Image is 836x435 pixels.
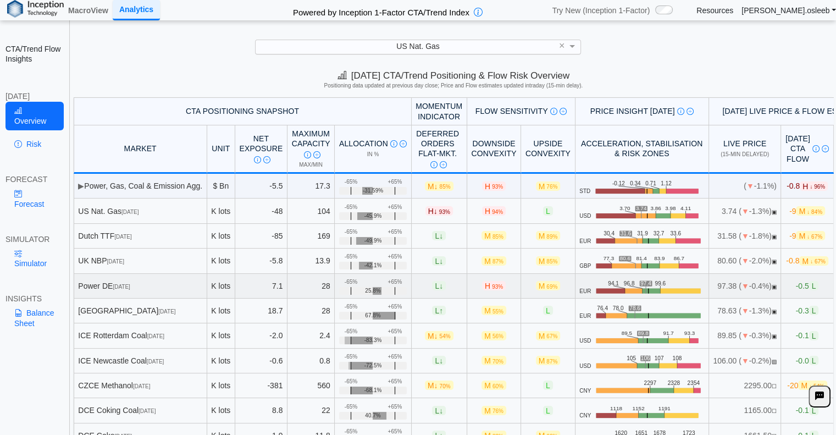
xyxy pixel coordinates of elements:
span: 55% [492,309,503,315]
td: K lots [207,349,235,373]
span: ↑ [439,306,443,315]
h2: CTA/Trend Flow Insights [5,44,64,64]
span: L [543,406,553,415]
span: H [482,206,506,216]
text: 30.4 [604,230,614,236]
div: +65% [387,229,402,235]
td: 560 [287,373,335,398]
td: K lots [207,249,235,273]
text: 93.3 [686,330,697,336]
div: Deferred Orders FLAT-MKT. [416,129,459,169]
td: -381 [235,373,287,398]
a: Risk [5,135,64,153]
div: +65% [387,328,402,335]
span: STD [579,188,590,195]
div: -65% [345,179,357,185]
span: [DATE] [114,234,131,240]
td: -5.5 [235,174,287,199]
td: K lots [207,299,235,323]
span: 70% [492,359,503,365]
div: ICE Newcastle Coal [78,356,202,366]
td: 80.60 ( -2.0%) [709,249,782,273]
span: ▼ [741,356,749,365]
text: 97.4 [640,280,651,287]
img: Read More [822,145,829,152]
div: Power DE [78,281,202,291]
span: 67.8% [365,312,380,319]
text: 96.8 [624,280,635,287]
span: ↓ [439,356,443,365]
span: ▼ [746,181,754,190]
td: 1165.00 [709,398,782,423]
div: Net Exposure [239,134,283,164]
span: L [432,406,446,415]
div: [DATE] [5,91,64,101]
h2: Powered by Inception 1-Factor CTA/Trend Index [289,3,474,18]
span: 87% [546,359,557,365]
span: in % [367,151,379,157]
div: [GEOGRAPHIC_DATA] [78,306,202,316]
span: US Nat. Gas [396,42,440,51]
span: ▼ [741,331,749,340]
span: -0.3 [796,306,819,315]
span: M [796,206,824,216]
a: Balance Sheet [5,304,64,332]
text: 2354 [688,380,700,386]
text: -0.12 [613,180,626,186]
span: [DATE] [107,258,124,265]
span: M [481,406,506,415]
span: M [425,181,453,191]
span: L [432,256,446,266]
span: -0.8 [787,181,828,191]
div: ICE Rotterdam Coal [78,331,202,340]
span: -49.9% [364,238,382,244]
text: 86.7 [676,255,686,261]
span: 25.8% [365,288,380,294]
span: USD [579,363,591,370]
span: Try New (Inception 1-Factor) [552,5,650,15]
td: 31.58 ( -1.8%) [709,224,782,249]
span: [DATE] [147,359,164,365]
span: -0.1 [796,331,819,340]
span: 87% [492,258,503,265]
text: 94.1 [608,280,619,287]
span: M [425,331,453,340]
div: -65% [345,354,357,360]
div: Maximum Capacity [292,129,330,159]
div: UK NBP [78,256,202,266]
td: 0.8 [287,349,335,373]
span: [DATE] [113,284,130,290]
span: M [798,381,827,390]
text: 4.11 [682,206,693,212]
text: 106 [641,355,650,361]
img: Read More [440,161,447,168]
span: M [536,181,561,191]
span: 54% [440,333,451,339]
td: K lots [207,373,235,398]
span: × [559,41,565,51]
span: CNY [579,388,591,394]
td: 78.63 ( -1.3%) [709,299,782,323]
span: [DATE] [139,408,156,414]
text: 1118 [611,405,623,411]
td: 17.3 [287,174,335,199]
span: 85% [492,234,503,240]
span: ▼ [741,306,749,315]
text: 0.71 [646,180,657,186]
span: -68.1% [364,387,382,394]
a: [PERSON_NAME].osleeb [741,5,836,15]
td: 7.1 [235,274,287,299]
td: K lots [207,274,235,299]
text: 89.5 [622,330,633,336]
div: INSIGHTS [5,294,64,304]
td: 169 [287,224,335,249]
td: 89.85 ( -0.3%) [709,323,782,348]
span: EUR [579,238,591,245]
text: 31.6 [621,230,632,236]
span: -83.3% [364,337,382,344]
span: H [482,181,506,191]
span: L [432,356,446,365]
img: Read More [686,108,694,115]
div: Price Insight [DATE] [579,106,704,116]
span: [DATE] [121,209,139,215]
